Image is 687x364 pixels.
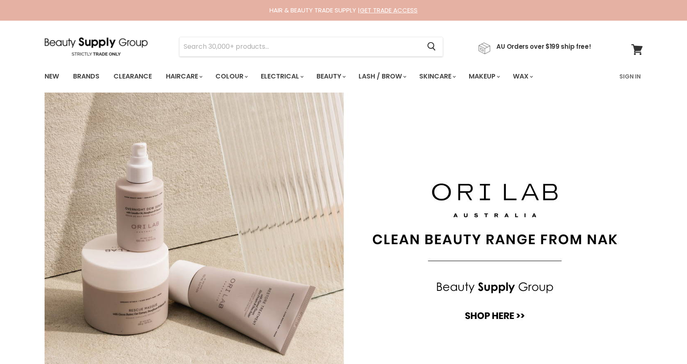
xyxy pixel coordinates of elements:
[507,68,538,85] a: Wax
[352,68,411,85] a: Lash / Brow
[38,68,65,85] a: New
[209,68,253,85] a: Colour
[34,6,653,14] div: HAIR & BEAUTY TRADE SUPPLY |
[614,68,646,85] a: Sign In
[107,68,158,85] a: Clearance
[34,64,653,88] nav: Main
[67,68,106,85] a: Brands
[463,68,505,85] a: Makeup
[413,68,461,85] a: Skincare
[179,37,443,57] form: Product
[160,68,208,85] a: Haircare
[255,68,309,85] a: Electrical
[38,64,577,88] ul: Main menu
[360,6,418,14] a: GET TRADE ACCESS
[310,68,351,85] a: Beauty
[421,37,443,56] button: Search
[179,37,421,56] input: Search
[646,325,679,356] iframe: Gorgias live chat messenger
